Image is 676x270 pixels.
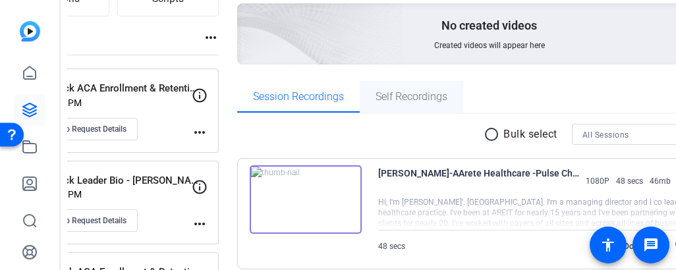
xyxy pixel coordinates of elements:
[19,173,200,188] p: Pulse Check Leader Bio - [PERSON_NAME]
[376,92,447,102] span: Self Recordings
[503,126,557,142] p: Bulk select
[253,92,344,102] span: Session Recordings
[434,40,545,51] span: Created videos will appear here
[20,21,40,41] img: blue-gradient.svg
[643,237,659,253] mat-icon: message
[19,118,138,140] button: View Video Request Details
[616,176,643,186] span: 48 secs
[19,81,200,96] p: Pulse Check ACA Enrollment & Retention - [PERSON_NAME]
[19,209,138,232] button: View Video Request Details
[378,165,579,197] span: [PERSON_NAME]-AArete Healthcare -Pulse Check- - ACA En-Pulse Check Leader Bio - Mark O-1756400180...
[192,216,208,232] mat-icon: more_horiz
[19,97,192,108] p: [DATE] 1:29 PM
[441,18,537,34] p: No created videos
[484,126,503,142] mat-icon: radio_button_unchecked
[30,124,127,134] span: View Video Request Details
[586,176,609,186] span: 1080P
[600,237,616,253] mat-icon: accessibility
[650,176,671,186] span: 46mb
[378,242,405,251] span: 48 secs
[203,30,219,45] mat-icon: more_horiz
[582,130,629,140] span: All Sessions
[30,215,127,226] span: View Video Request Details
[250,165,362,234] img: thumb-nail
[192,124,208,140] mat-icon: more_horiz
[19,189,192,200] p: [DATE] 1:29 PM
